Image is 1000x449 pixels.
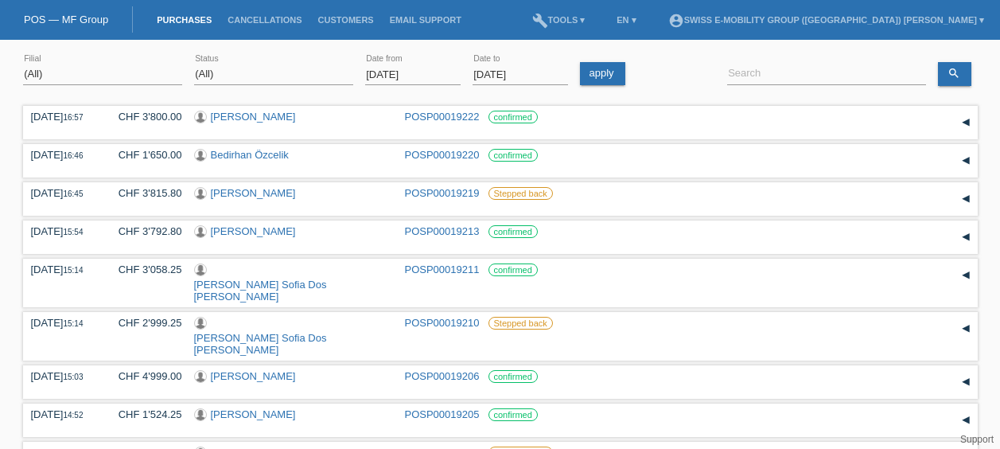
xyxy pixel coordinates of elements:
a: POSP00019211 [405,264,480,275]
a: buildTools ▾ [524,15,593,25]
label: confirmed [488,370,538,383]
span: 15:14 [63,266,83,275]
div: [DATE] [31,317,95,329]
a: Bedirhan Özcelik [211,149,289,161]
span: 14:52 [63,411,83,420]
a: [PERSON_NAME] [211,187,296,199]
div: [DATE] [31,225,95,237]
a: POSP00019205 [405,408,480,420]
label: confirmed [488,111,538,123]
a: POS — MF Group [24,14,108,25]
label: confirmed [488,408,538,421]
div: CHF 2'999.25 [107,317,182,329]
a: Purchases [149,15,220,25]
i: build [532,13,548,29]
label: confirmed [488,149,538,162]
span: 15:14 [63,319,83,328]
a: [PERSON_NAME] [211,225,296,237]
div: CHF 1'524.25 [107,408,182,420]
label: confirmed [488,225,538,238]
a: POSP00019206 [405,370,480,382]
a: Customers [310,15,382,25]
div: expand/collapse [954,317,978,341]
div: expand/collapse [954,111,978,135]
div: expand/collapse [954,370,978,394]
i: search [947,67,960,80]
span: 15:54 [63,228,83,236]
div: expand/collapse [954,187,978,211]
a: POSP00019219 [405,187,480,199]
a: apply [580,62,625,85]
a: [PERSON_NAME] Sofia Dos [PERSON_NAME] [194,279,327,303]
i: account_circle [668,13,684,29]
a: Email Support [382,15,469,25]
label: Stepped back [488,187,553,200]
label: Stepped back [488,317,553,330]
span: 15:03 [63,373,83,381]
span: 16:57 [63,113,83,122]
a: [PERSON_NAME] [211,111,296,123]
a: EN ▾ [609,15,644,25]
div: CHF 3'815.80 [107,187,182,199]
span: 16:46 [63,151,83,160]
div: expand/collapse [954,408,978,432]
div: CHF 4'999.00 [107,370,182,382]
a: [PERSON_NAME] Sofia Dos [PERSON_NAME] [194,332,327,356]
div: [DATE] [31,187,95,199]
div: CHF 3'058.25 [107,264,182,275]
a: [PERSON_NAME] [211,370,296,382]
div: expand/collapse [954,225,978,249]
div: [DATE] [31,264,95,275]
a: POSP00019213 [405,225,480,237]
a: Support [960,434,994,445]
span: 16:45 [63,189,83,198]
div: CHF 3'792.80 [107,225,182,237]
div: CHF 1'650.00 [107,149,182,161]
a: search [938,62,971,86]
label: confirmed [488,264,538,276]
div: [DATE] [31,111,95,123]
a: POSP00019222 [405,111,480,123]
a: Cancellations [220,15,309,25]
div: expand/collapse [954,264,978,287]
div: [DATE] [31,408,95,420]
a: POSP00019220 [405,149,480,161]
div: [DATE] [31,370,95,382]
a: [PERSON_NAME] [211,408,296,420]
a: account_circleSwiss E-Mobility Group ([GEOGRAPHIC_DATA]) [PERSON_NAME] ▾ [660,15,992,25]
a: POSP00019210 [405,317,480,329]
div: [DATE] [31,149,95,161]
div: CHF 3'800.00 [107,111,182,123]
div: expand/collapse [954,149,978,173]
